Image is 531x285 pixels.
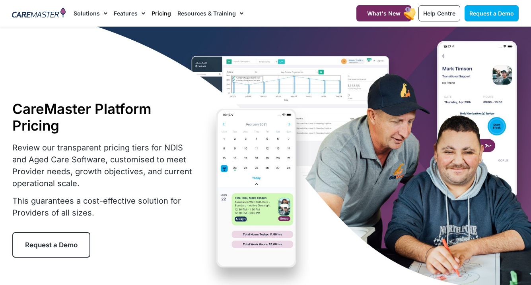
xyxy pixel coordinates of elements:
p: Review our transparent pricing tiers for NDIS and Aged Care Software, customised to meet Provider... [12,142,193,189]
a: Request a Demo [12,232,90,258]
h1: CareMaster Platform Pricing [12,100,193,134]
a: What's New [356,5,411,21]
span: What's New [367,10,401,17]
a: Request a Demo [465,5,519,21]
span: Help Centre [423,10,455,17]
span: Request a Demo [25,241,78,249]
img: CareMaster Logo [12,8,66,19]
a: Help Centre [418,5,460,21]
span: Request a Demo [469,10,514,17]
p: This guarantees a cost-effective solution for Providers of all sizes. [12,195,193,219]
